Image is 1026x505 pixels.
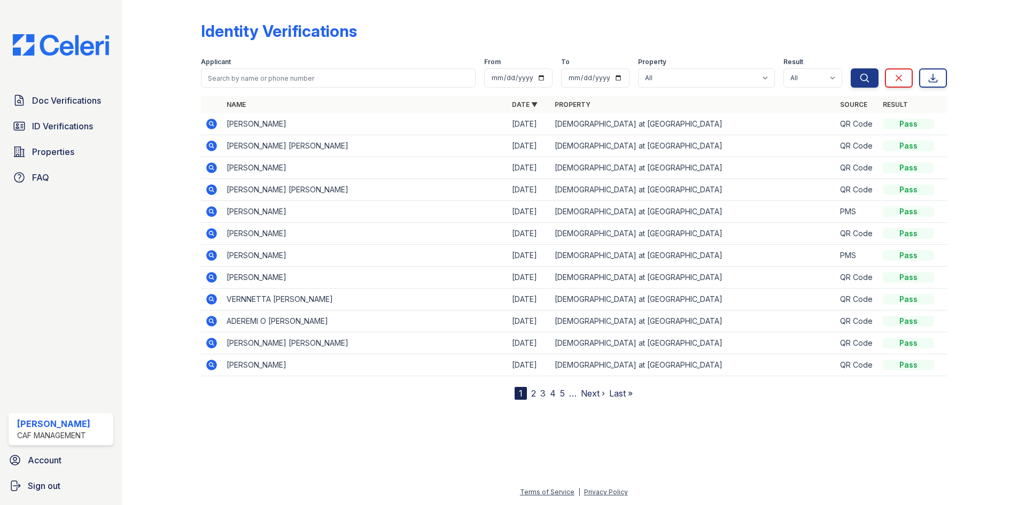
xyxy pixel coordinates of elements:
td: [DEMOGRAPHIC_DATA] at [GEOGRAPHIC_DATA] [550,223,836,245]
td: [DATE] [508,179,550,201]
td: QR Code [836,113,879,135]
div: Pass [883,141,934,151]
td: [DEMOGRAPHIC_DATA] at [GEOGRAPHIC_DATA] [550,201,836,223]
a: FAQ [9,167,113,188]
div: Pass [883,119,934,129]
a: Name [227,100,246,108]
a: Result [883,100,908,108]
td: [DEMOGRAPHIC_DATA] at [GEOGRAPHIC_DATA] [550,245,836,267]
a: 4 [550,388,556,399]
div: Pass [883,228,934,239]
input: Search by name or phone number [201,68,476,88]
a: 5 [560,388,565,399]
a: 3 [540,388,546,399]
label: Result [783,58,803,66]
div: Pass [883,360,934,370]
a: Property [555,100,590,108]
a: Sign out [4,475,118,496]
div: 1 [515,387,527,400]
div: Pass [883,272,934,283]
td: [DATE] [508,354,550,376]
div: [PERSON_NAME] [17,417,90,430]
td: [DATE] [508,310,550,332]
td: [DEMOGRAPHIC_DATA] at [GEOGRAPHIC_DATA] [550,179,836,201]
td: [DEMOGRAPHIC_DATA] at [GEOGRAPHIC_DATA] [550,289,836,310]
span: Properties [32,145,74,158]
td: QR Code [836,289,879,310]
span: … [569,387,577,400]
a: Date ▼ [512,100,538,108]
div: Pass [883,294,934,305]
label: Property [638,58,666,66]
a: Terms of Service [520,488,574,496]
td: [PERSON_NAME] [222,157,508,179]
span: Sign out [28,479,60,492]
td: [DATE] [508,267,550,289]
div: Pass [883,316,934,327]
td: QR Code [836,267,879,289]
td: [DATE] [508,245,550,267]
a: Source [840,100,867,108]
div: | [578,488,580,496]
td: [PERSON_NAME] [PERSON_NAME] [222,135,508,157]
td: [DATE] [508,223,550,245]
div: Pass [883,184,934,195]
td: QR Code [836,354,879,376]
td: [DEMOGRAPHIC_DATA] at [GEOGRAPHIC_DATA] [550,135,836,157]
label: To [561,58,570,66]
td: [DEMOGRAPHIC_DATA] at [GEOGRAPHIC_DATA] [550,354,836,376]
td: [PERSON_NAME] [PERSON_NAME] [222,332,508,354]
td: [PERSON_NAME] [222,223,508,245]
span: FAQ [32,171,49,184]
a: ID Verifications [9,115,113,137]
a: Account [4,449,118,471]
a: Last » [609,388,633,399]
td: ADEREMI O [PERSON_NAME] [222,310,508,332]
a: Privacy Policy [584,488,628,496]
div: CAF Management [17,430,90,441]
span: Account [28,454,61,467]
td: QR Code [836,179,879,201]
td: [PERSON_NAME] [222,113,508,135]
a: 2 [531,388,536,399]
td: [PERSON_NAME] [222,201,508,223]
a: Properties [9,141,113,162]
td: [PERSON_NAME] [222,354,508,376]
td: [DEMOGRAPHIC_DATA] at [GEOGRAPHIC_DATA] [550,310,836,332]
span: ID Verifications [32,120,93,133]
img: CE_Logo_Blue-a8612792a0a2168367f1c8372b55b34899dd931a85d93a1a3d3e32e68fde9ad4.png [4,34,118,56]
div: Identity Verifications [201,21,357,41]
td: PMS [836,245,879,267]
td: QR Code [836,310,879,332]
div: Pass [883,250,934,261]
td: [DATE] [508,157,550,179]
td: QR Code [836,332,879,354]
td: [DATE] [508,332,550,354]
label: From [484,58,501,66]
td: [DEMOGRAPHIC_DATA] at [GEOGRAPHIC_DATA] [550,332,836,354]
td: [DEMOGRAPHIC_DATA] at [GEOGRAPHIC_DATA] [550,113,836,135]
td: QR Code [836,135,879,157]
div: Pass [883,162,934,173]
td: VERNNETTA [PERSON_NAME] [222,289,508,310]
td: [PERSON_NAME] [222,245,508,267]
td: PMS [836,201,879,223]
td: [DEMOGRAPHIC_DATA] at [GEOGRAPHIC_DATA] [550,157,836,179]
div: Pass [883,338,934,348]
td: [DATE] [508,289,550,310]
a: Doc Verifications [9,90,113,111]
td: [PERSON_NAME] [PERSON_NAME] [222,179,508,201]
td: [PERSON_NAME] [222,267,508,289]
td: [DATE] [508,135,550,157]
span: Doc Verifications [32,94,101,107]
td: [DATE] [508,113,550,135]
td: [DATE] [508,201,550,223]
td: QR Code [836,157,879,179]
td: [DEMOGRAPHIC_DATA] at [GEOGRAPHIC_DATA] [550,267,836,289]
td: QR Code [836,223,879,245]
a: Next › [581,388,605,399]
label: Applicant [201,58,231,66]
div: Pass [883,206,934,217]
